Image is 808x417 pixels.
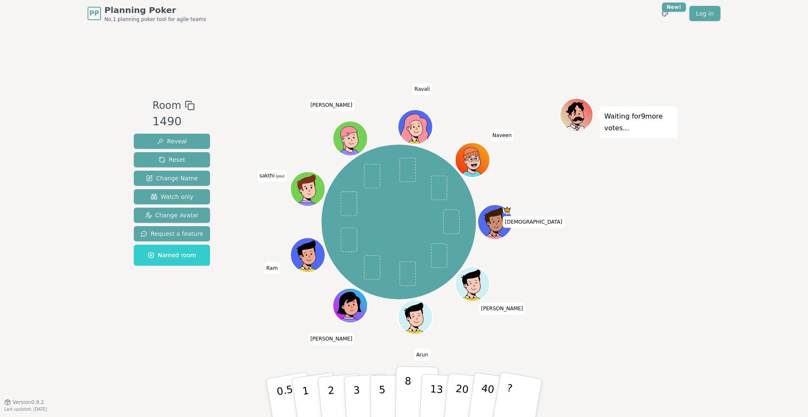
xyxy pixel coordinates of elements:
span: Click to change your name [264,262,280,274]
a: Log in [689,6,720,21]
span: PP [89,8,99,18]
span: Click to change your name [258,170,287,182]
span: Named room [148,251,196,259]
span: Click to change your name [490,129,514,141]
span: No.1 planning poker tool for agile teams [104,16,206,23]
div: 1490 [152,113,194,130]
button: Watch only [134,189,210,204]
span: Planning Poker [104,4,206,16]
span: Click to change your name [503,216,564,228]
span: Last updated: [DATE] [4,407,47,412]
span: Click to change your name [479,303,525,314]
span: Click to change your name [308,99,354,111]
span: Reset [159,156,185,164]
button: Named room [134,245,210,266]
span: Click to change your name [414,349,430,361]
span: Watch only [151,193,194,201]
span: Change Name [146,174,198,182]
span: Request a feature [141,230,203,238]
span: Reveal [157,137,187,145]
button: Change Name [134,171,210,186]
span: Click to change your name [308,333,354,344]
button: Click to change your avatar [292,172,324,205]
span: Room [152,98,181,113]
p: Waiting for 9 more votes... [604,111,673,134]
button: Reveal [134,134,210,149]
span: Change Avatar [145,211,199,219]
button: Reset [134,152,210,167]
span: Click to change your name [412,83,432,95]
a: PPPlanning PokerNo.1 planning poker tool for agile teams [88,4,206,23]
div: New! [662,3,686,12]
span: Version 0.9.2 [13,399,44,406]
button: Version0.9.2 [4,399,44,406]
button: New! [657,6,672,21]
span: Shiva is the host [503,206,512,214]
span: (you) [275,174,285,178]
button: Request a feature [134,226,210,241]
button: Change Avatar [134,208,210,223]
